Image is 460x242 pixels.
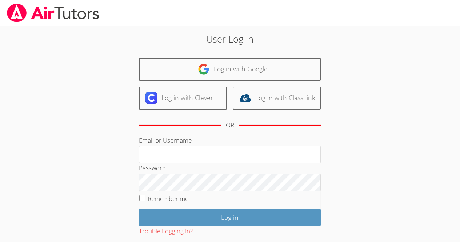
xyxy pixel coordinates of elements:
a: Log in with ClassLink [233,87,321,110]
input: Log in [139,209,321,226]
a: Log in with Google [139,58,321,81]
img: clever-logo-6eab21bc6e7a338710f1a6ff85c0baf02591cd810cc4098c63d3a4b26e2feb20.svg [145,92,157,104]
img: google-logo-50288ca7cdecda66e5e0955fdab243c47b7ad437acaf1139b6f446037453330a.svg [198,63,209,75]
button: Trouble Logging In? [139,226,193,237]
label: Email or Username [139,136,192,144]
img: airtutors_banner-c4298cdbf04f3fff15de1276eac7730deb9818008684d7c2e4769d2f7ddbe033.png [6,4,100,22]
label: Remember me [148,194,188,203]
a: Log in with Clever [139,87,227,110]
label: Password [139,164,166,172]
div: OR [226,120,234,131]
h2: User Log in [106,32,354,46]
img: classlink-logo-d6bb404cc1216ec64c9a2012d9dc4662098be43eaf13dc465df04b49fa7ab582.svg [239,92,251,104]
